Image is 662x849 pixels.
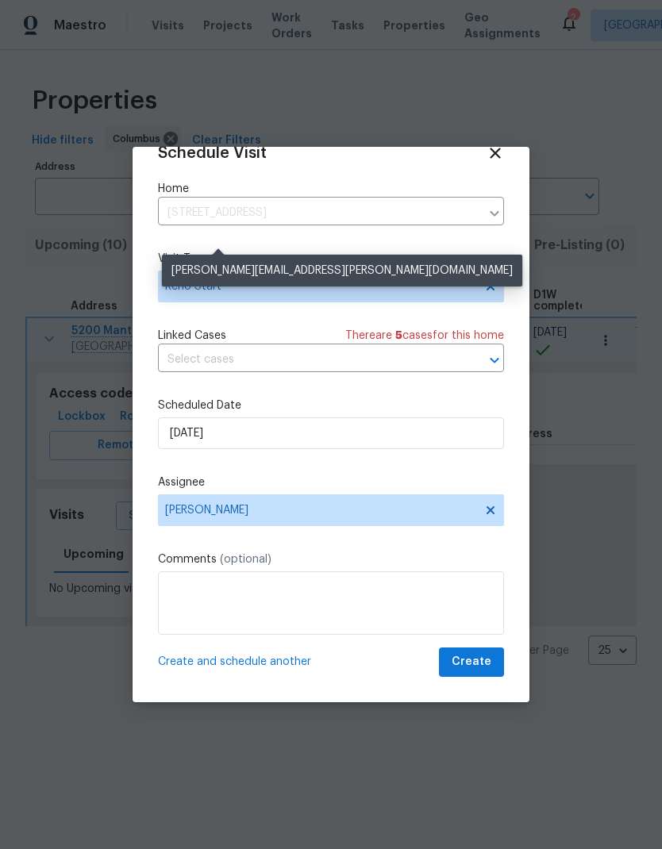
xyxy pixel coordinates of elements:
label: Assignee [158,474,504,490]
input: Select cases [158,348,460,372]
label: Comments [158,551,504,567]
span: Create and schedule another [158,654,311,670]
span: [PERSON_NAME] [165,504,476,517]
input: Enter in an address [158,201,480,225]
span: Linked Cases [158,328,226,344]
input: M/D/YYYY [158,417,504,449]
label: Home [158,181,504,197]
label: Visit Type [158,251,504,267]
span: 5 [395,330,402,341]
span: Create [452,652,491,672]
div: [PERSON_NAME][EMAIL_ADDRESS][PERSON_NAME][DOMAIN_NAME] [162,255,522,286]
button: Open [483,349,506,371]
label: Scheduled Date [158,398,504,413]
button: Create [439,647,504,677]
span: There are case s for this home [345,328,504,344]
span: Reno Start [165,279,474,294]
span: Schedule Visit [158,145,267,161]
span: (optional) [220,554,271,565]
span: Close [487,144,504,162]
